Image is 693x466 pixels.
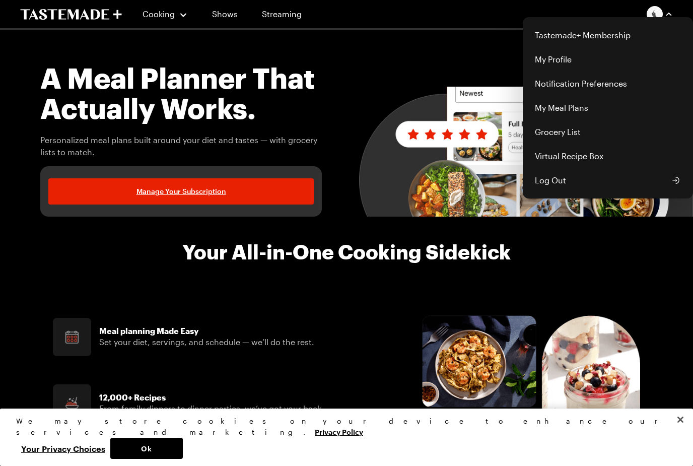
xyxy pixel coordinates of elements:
div: Privacy [16,416,668,459]
a: My Profile [529,47,687,72]
span: Log Out [535,174,566,186]
button: Your Privacy Choices [16,438,110,459]
div: Profile picture [523,17,693,198]
button: Close [669,409,691,431]
img: Profile picture [647,6,663,22]
a: My Meal Plans [529,96,687,120]
a: Grocery List [529,120,687,144]
button: Profile picture [647,6,673,22]
a: Notification Preferences [529,72,687,96]
a: Tastemade+ Membership [529,23,687,47]
a: More information about your privacy, opens in a new tab [315,427,363,436]
div: We may store cookies on your device to enhance our services and marketing. [16,416,668,438]
button: Ok [110,438,183,459]
a: Virtual Recipe Box [529,144,687,168]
